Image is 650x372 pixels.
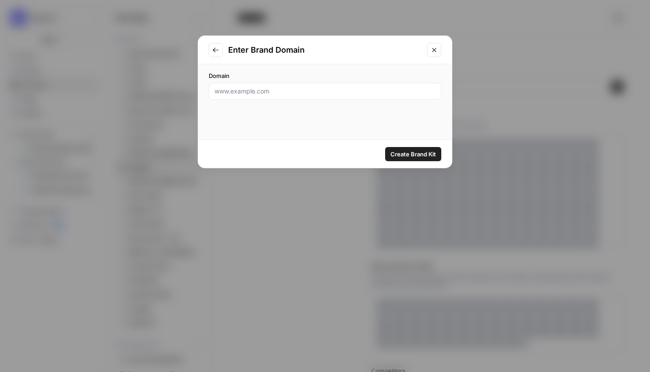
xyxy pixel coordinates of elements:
input: www.example.com [214,87,436,96]
button: Create Brand Kit [385,147,441,161]
button: Close modal [427,43,441,57]
h2: Enter Brand Domain [228,44,422,56]
button: Go to previous step [209,43,223,57]
label: Domain [209,71,441,80]
span: Create Brand Kit [390,150,436,159]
